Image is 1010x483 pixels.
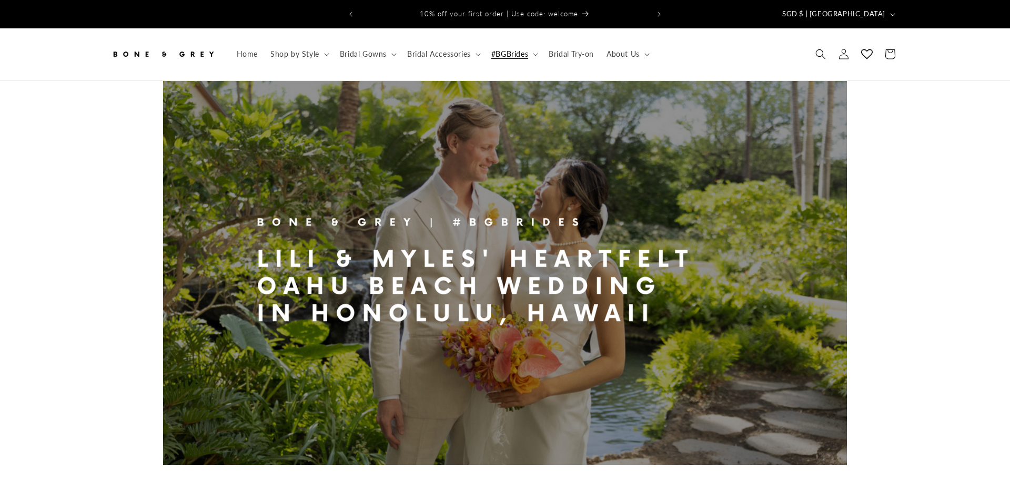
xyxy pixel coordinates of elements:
[809,43,832,66] summary: Search
[340,49,387,59] span: Bridal Gowns
[485,43,542,65] summary: #BGBrides
[542,43,600,65] a: Bridal Try-on
[107,39,220,70] a: Bone and Grey Bridal
[776,4,900,24] button: SGD $ | [GEOGRAPHIC_DATA]
[230,43,264,65] a: Home
[607,49,640,59] span: About Us
[401,43,485,65] summary: Bridal Accessories
[549,49,594,59] span: Bridal Try-on
[334,43,401,65] summary: Bridal Gowns
[407,49,471,59] span: Bridal Accessories
[491,49,528,59] span: #BGBrides
[782,9,885,19] span: SGD $ | [GEOGRAPHIC_DATA]
[339,4,362,24] button: Previous announcement
[648,4,671,24] button: Next announcement
[237,49,258,59] span: Home
[600,43,654,65] summary: About Us
[420,9,578,18] span: 10% off your first order | Use code: welcome
[110,43,216,66] img: Bone and Grey Bridal
[270,49,319,59] span: Shop by Style
[163,81,847,465] img: Lili & Myles' Heartfelt Oahu Beach Wedding in Honolulu, Hawaii | Bone and Grey Bridal #BGBrides |...
[264,43,334,65] summary: Shop by Style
